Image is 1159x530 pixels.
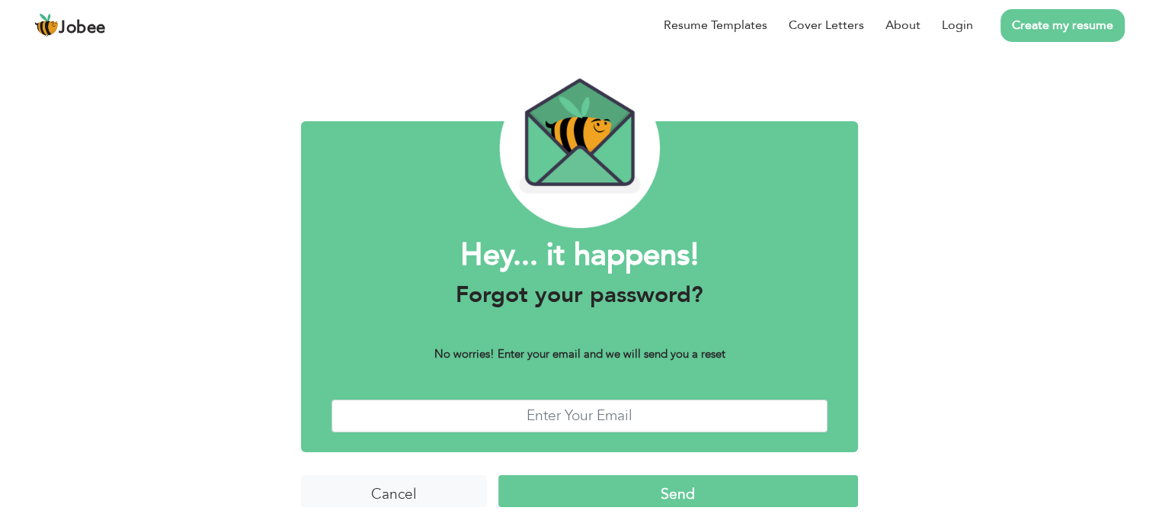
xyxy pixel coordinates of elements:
h1: Hey... it happens! [331,236,828,275]
a: Cover Letters [789,16,864,34]
input: Send [498,475,858,508]
b: No worries! Enter your email and we will send you a reset [434,346,725,361]
a: Jobee [34,13,106,37]
span: Jobee [59,20,106,37]
a: Resume Templates [664,16,767,34]
a: Login [942,16,973,34]
a: Create my resume [1001,9,1125,42]
a: About [885,16,920,34]
img: jobee.io [34,13,59,37]
input: Cancel [301,475,487,508]
h3: Forgot your password? [331,281,828,309]
img: envelope_bee.png [499,69,659,228]
input: Enter Your Email [331,400,828,432]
